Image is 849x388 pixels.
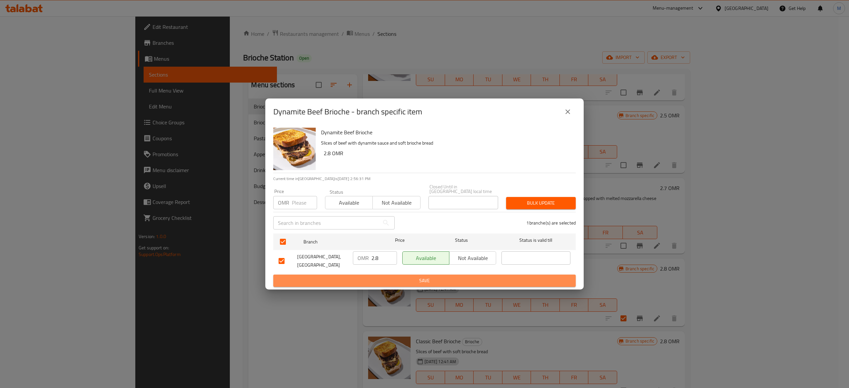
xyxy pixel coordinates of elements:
button: Bulk update [506,197,576,209]
input: Please enter price [292,196,317,209]
button: Not available [372,196,420,209]
p: OMR [278,199,289,207]
span: Branch [303,238,372,246]
h6: 2.8 OMR [324,149,570,158]
button: Available [402,251,449,265]
span: Status [427,236,496,244]
span: Available [328,198,370,208]
span: Not available [375,198,418,208]
img: Dynamite Beef Brioche [273,128,316,170]
p: 1 branche(s) are selected [526,220,576,226]
span: Available [405,253,447,263]
button: Save [273,275,576,287]
h2: Dynamite Beef Brioche - branch specific item [273,106,422,117]
h6: Dynamite Beef Brioche [321,128,570,137]
span: Save [279,277,570,285]
span: Price [378,236,422,244]
input: Search in branches [273,216,379,229]
input: Please enter price [371,251,397,265]
button: Not available [449,251,496,265]
p: Slices of beef with dynamite sauce and soft brioche bread [321,139,570,147]
button: Available [325,196,373,209]
span: Status is valid till [501,236,570,244]
span: [GEOGRAPHIC_DATA], [GEOGRAPHIC_DATA] [297,253,348,269]
p: Current time in [GEOGRAPHIC_DATA] is [DATE] 2:56:31 PM [273,176,576,182]
button: close [560,104,576,120]
span: Not available [452,253,493,263]
p: OMR [358,254,369,262]
span: Bulk update [511,199,570,207]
